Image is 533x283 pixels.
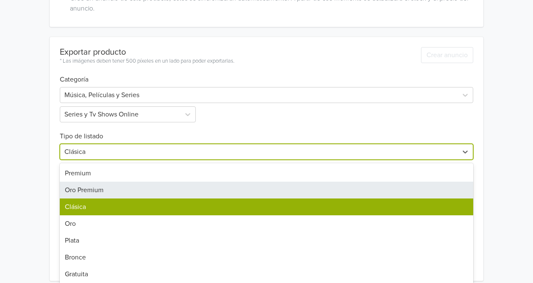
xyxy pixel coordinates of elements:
div: Bronce [60,249,473,266]
div: Exportar producto [60,47,235,57]
div: Premium [60,165,473,182]
div: Gratuita [60,266,473,283]
h6: Categoría [60,66,473,84]
h6: Tipo de listado [60,122,473,140]
div: * Las imágenes deben tener 500 píxeles en un lado para poder exportarlas. [60,57,235,66]
div: Plata [60,232,473,249]
div: Oro Premium [60,182,473,198]
div: Oro [60,215,473,232]
div: Clásica [60,198,473,215]
button: Crear anuncio [421,47,473,63]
